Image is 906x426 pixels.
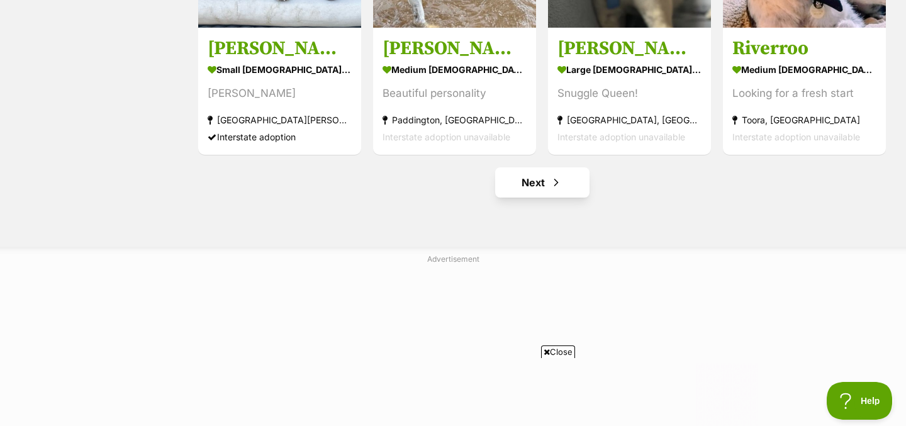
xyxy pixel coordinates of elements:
iframe: Advertisement [148,363,758,420]
div: Toora, [GEOGRAPHIC_DATA] [732,111,876,128]
a: [PERSON_NAME] medium [DEMOGRAPHIC_DATA] Dog Beautiful personality Paddington, [GEOGRAPHIC_DATA] I... [373,27,536,155]
div: Beautiful personality [383,85,527,102]
h3: [PERSON_NAME] [557,36,702,60]
div: [PERSON_NAME] [208,85,352,102]
h3: [PERSON_NAME] [383,36,527,60]
h3: Riverroo [732,36,876,60]
nav: Pagination [197,167,887,198]
h3: [PERSON_NAME] [208,36,352,60]
div: medium [DEMOGRAPHIC_DATA] Dog [383,60,527,79]
a: Next page [495,167,590,198]
div: small [DEMOGRAPHIC_DATA] Dog [208,60,352,79]
a: [PERSON_NAME] large [DEMOGRAPHIC_DATA] Dog Snuggle Queen! [GEOGRAPHIC_DATA], [GEOGRAPHIC_DATA] In... [548,27,711,155]
div: large [DEMOGRAPHIC_DATA] Dog [557,60,702,79]
iframe: Help Scout Beacon - Open [827,382,893,420]
div: Snuggle Queen! [557,85,702,102]
div: Interstate adoption [208,128,352,145]
div: medium [DEMOGRAPHIC_DATA] Dog [732,60,876,79]
div: Paddington, [GEOGRAPHIC_DATA] [383,111,527,128]
div: Looking for a fresh start [732,85,876,102]
div: [GEOGRAPHIC_DATA], [GEOGRAPHIC_DATA] [557,111,702,128]
span: Interstate adoption unavailable [557,132,685,142]
a: Riverroo medium [DEMOGRAPHIC_DATA] Dog Looking for a fresh start Toora, [GEOGRAPHIC_DATA] Interst... [723,27,886,155]
a: [PERSON_NAME] small [DEMOGRAPHIC_DATA] Dog [PERSON_NAME] [GEOGRAPHIC_DATA][PERSON_NAME], [GEOGRAP... [198,27,361,155]
span: Interstate adoption unavailable [732,132,860,142]
span: Interstate adoption unavailable [383,132,510,142]
div: [GEOGRAPHIC_DATA][PERSON_NAME], [GEOGRAPHIC_DATA] [208,111,352,128]
span: Close [541,345,575,358]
